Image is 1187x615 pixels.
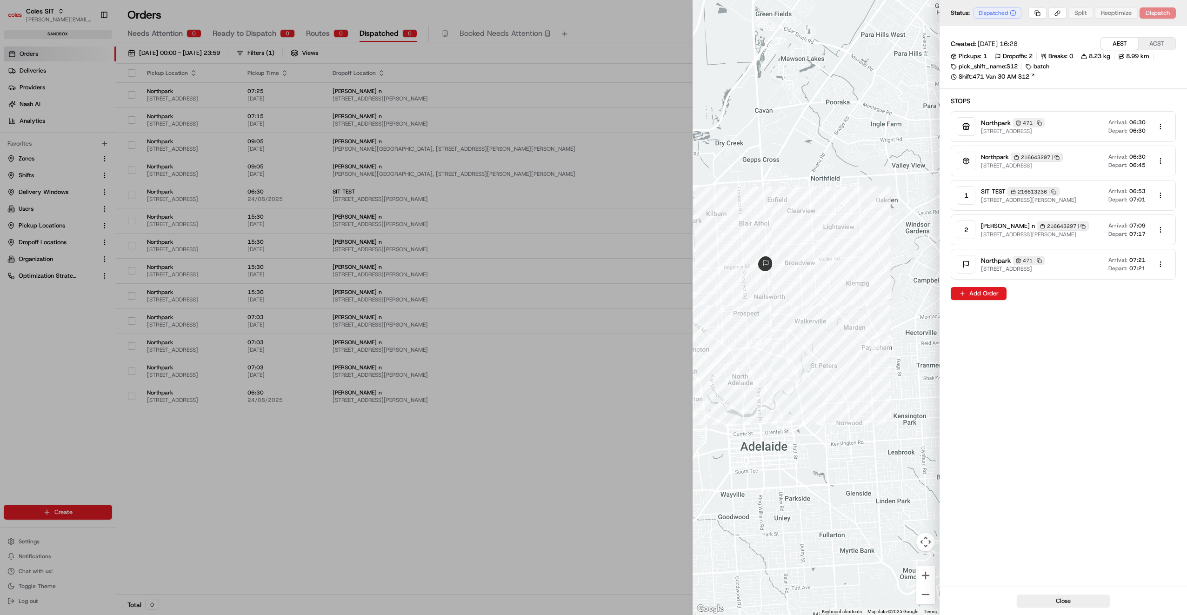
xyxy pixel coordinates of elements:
[24,60,153,69] input: Clear
[79,135,86,143] div: 💻
[978,39,1018,48] span: [DATE] 16:28
[1129,161,1146,169] span: 06:45
[1108,187,1127,195] span: Arrival:
[981,187,1006,196] span: SIT TEST
[1037,221,1089,231] div: 216643297
[1069,52,1073,60] span: 0
[754,253,777,275] div: route_end-rte_KbhyKKpHSHhYR4X26dr2F7
[981,231,1089,238] span: [STREET_ADDRESS][PERSON_NAME]
[1089,52,1110,60] span: 8.23 kg
[1017,595,1110,608] button: Close
[951,73,1176,81] a: Shift:471 Van 30 AM S12
[1108,127,1127,134] span: Depart:
[1129,265,1146,272] span: 07:21
[981,196,1076,204] span: [STREET_ADDRESS][PERSON_NAME]
[1129,119,1146,126] span: 06:30
[1108,196,1127,203] span: Depart:
[9,88,26,105] img: 1736555255976-a54dd68f-1ca7-489b-9aae-adbdc363a1c4
[867,609,918,614] span: Map data ©2025 Google
[1126,52,1149,60] span: 8.99 km
[1129,222,1146,229] span: 07:09
[951,7,1024,19] div: Status:
[983,52,987,60] span: 1
[1108,230,1127,238] span: Depart:
[1108,265,1127,272] span: Depart:
[75,131,153,147] a: 💻API Documentation
[959,52,981,60] span: Pickups:
[1011,153,1063,162] div: 216643297
[916,585,935,604] button: Zoom out
[822,608,862,615] button: Keyboard shortcuts
[66,157,113,164] a: Powered byPylon
[951,62,1018,71] div: pick_shift_name:S12
[1013,256,1045,265] div: 471
[93,157,113,164] span: Pylon
[924,609,937,614] a: Terms (opens in new tab)
[1129,153,1146,160] span: 06:30
[1129,187,1146,195] span: 06:53
[1108,256,1127,264] span: Arrival:
[981,222,1035,230] span: [PERSON_NAME] n
[981,162,1063,169] span: [STREET_ADDRESS]
[748,334,766,352] div: waypoint-rte_KbhyKKpHSHhYR4X26dr2F7
[981,127,1045,135] span: [STREET_ADDRESS]
[32,88,153,98] div: Start new chat
[916,533,935,551] button: Map camera controls
[88,134,149,144] span: API Documentation
[951,39,976,48] span: Created:
[19,134,71,144] span: Knowledge Base
[916,566,935,585] button: Zoom in
[1007,187,1060,196] div: 216613236
[1129,127,1146,134] span: 06:30
[981,256,1011,265] span: Northpark
[158,91,169,102] button: Start new chat
[974,7,1021,19] div: Dispatched
[957,186,975,205] div: 1
[951,287,1007,300] button: Add Order
[1026,62,1049,71] div: batch
[1129,196,1146,203] span: 07:01
[695,603,726,615] img: Google
[1138,38,1175,50] button: ACST
[981,153,1009,161] span: Northpark
[1108,153,1127,160] span: Arrival:
[6,131,75,147] a: 📗Knowledge Base
[32,98,118,105] div: We're available if you need us!
[1013,118,1045,127] div: 471
[1048,52,1067,60] span: Breaks:
[1129,230,1146,238] span: 07:17
[957,221,975,239] div: 2
[1029,52,1033,60] span: 2
[1101,38,1138,50] button: AEST
[1003,52,1027,60] span: Dropoffs:
[9,37,169,52] p: Welcome 👋
[1129,256,1146,264] span: 07:21
[9,9,28,27] img: Nash
[866,335,884,353] div: waypoint-rte_KbhyKKpHSHhYR4X26dr2F7
[695,603,726,615] a: Open this area in Google Maps (opens a new window)
[951,96,1176,106] h2: Stops
[1108,222,1127,229] span: Arrival:
[9,135,17,143] div: 📗
[1108,119,1127,126] span: Arrival:
[981,118,1011,127] span: Northpark
[981,265,1045,273] span: [STREET_ADDRESS]
[1108,161,1127,169] span: Depart:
